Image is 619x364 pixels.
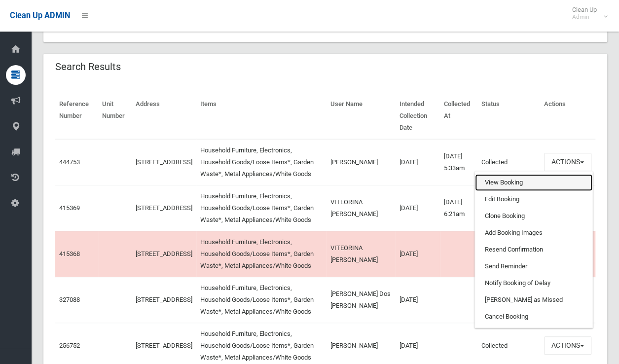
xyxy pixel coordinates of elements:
[477,93,540,139] th: Status
[540,93,595,139] th: Actions
[196,139,327,185] td: Household Furniture, Electronics, Household Goods/Loose Items*, Garden Waste*, Metal Appliances/W...
[475,224,592,241] a: Add Booking Images
[396,231,440,277] td: [DATE]
[43,57,133,76] header: Search Results
[440,185,477,231] td: [DATE] 6:21am
[475,191,592,208] a: Edit Booking
[475,241,592,258] a: Resend Confirmation
[396,93,440,139] th: Intended Collection Date
[196,185,327,231] td: Household Furniture, Electronics, Household Goods/Loose Items*, Garden Waste*, Metal Appliances/W...
[475,291,592,308] a: [PERSON_NAME] as Missed
[136,158,192,166] a: [STREET_ADDRESS]
[572,13,597,21] small: Admin
[196,277,327,323] td: Household Furniture, Electronics, Household Goods/Loose Items*, Garden Waste*, Metal Appliances/W...
[136,296,192,303] a: [STREET_ADDRESS]
[327,231,396,277] td: VITEORINA [PERSON_NAME]
[396,277,440,323] td: [DATE]
[475,308,592,325] a: Cancel Booking
[567,6,607,21] span: Clean Up
[59,250,80,257] a: 415368
[544,153,591,171] button: Actions
[477,139,540,185] td: Collected
[396,139,440,185] td: [DATE]
[475,174,592,191] a: View Booking
[475,275,592,291] a: Notify Booking of Delay
[196,231,327,277] td: Household Furniture, Electronics, Household Goods/Loose Items*, Garden Waste*, Metal Appliances/W...
[440,93,477,139] th: Collected At
[475,258,592,275] a: Send Reminder
[475,208,592,224] a: Clone Booking
[136,342,192,349] a: [STREET_ADDRESS]
[544,336,591,355] button: Actions
[10,11,70,20] span: Clean Up ADMIN
[196,93,327,139] th: Items
[327,139,396,185] td: [PERSON_NAME]
[59,342,80,349] a: 256752
[327,277,396,323] td: [PERSON_NAME] Dos [PERSON_NAME]
[59,204,80,212] a: 415369
[327,185,396,231] td: VITEORINA [PERSON_NAME]
[136,250,192,257] a: [STREET_ADDRESS]
[396,185,440,231] td: [DATE]
[55,93,98,139] th: Reference Number
[132,93,196,139] th: Address
[136,204,192,212] a: [STREET_ADDRESS]
[59,158,80,166] a: 444753
[440,139,477,185] td: [DATE] 5:33am
[327,93,396,139] th: User Name
[59,296,80,303] a: 327088
[98,93,132,139] th: Unit Number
